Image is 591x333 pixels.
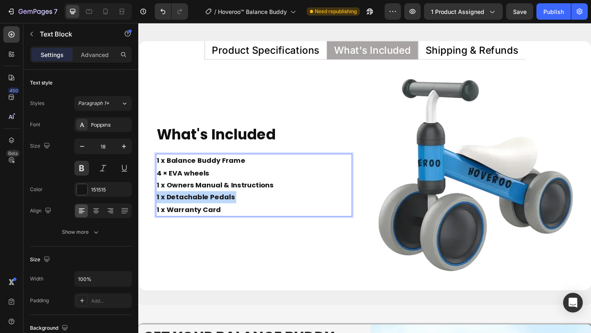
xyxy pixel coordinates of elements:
button: Save [506,3,533,20]
span: Hoveroo™ Balance Buddy [218,7,287,16]
p: Settings [41,50,64,59]
div: 450 [8,87,20,94]
div: Open Intercom Messenger [563,293,583,312]
h2: What's Included [19,110,232,132]
iframe: Design area [138,23,591,333]
div: Undo/Redo [155,3,188,20]
div: Publish [543,7,564,16]
p: What's Included [213,24,296,35]
div: Padding [30,297,49,304]
p: Advanced [81,50,109,59]
button: Paragraph 1* [74,96,132,111]
div: Beta [6,150,20,157]
div: Text style [30,79,53,87]
div: Align [30,205,53,217]
p: 7 [54,7,57,16]
span: Save [513,8,527,15]
div: Size [30,141,52,152]
div: Font [30,121,40,128]
div: 151515 [91,186,130,194]
button: 7 [3,3,61,20]
span: 1 product assigned [431,7,484,16]
button: 1 product assigned [424,3,503,20]
span: Need republishing [315,8,357,15]
div: Add... [91,297,130,305]
img: gempages_492219557428069498-01809a87-7123-46bc-92f8-81c1a92fbeb4.webp [248,46,486,284]
div: Show more [62,228,100,236]
div: Width [30,275,44,283]
span: Paragraph 1* [78,100,109,107]
div: Styles [30,100,44,107]
p: Shipping & Refunds [312,24,413,35]
p: Text Block [40,29,110,39]
button: Show more [30,225,132,239]
div: Poppins [91,121,130,129]
input: Auto [75,271,131,286]
button: Publish [536,3,571,20]
div: Color [30,186,43,193]
div: Rich Text Editor. Editing area: main [19,142,232,210]
p: 1 x Owners Manual & Instructions 1 x Detachable Pedals 1 x Warranty Card [20,170,231,210]
div: Size [30,254,52,265]
span: / [214,7,216,16]
p: 1 x Balance Buddy Frame 4 × EVA wheels [20,143,231,170]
